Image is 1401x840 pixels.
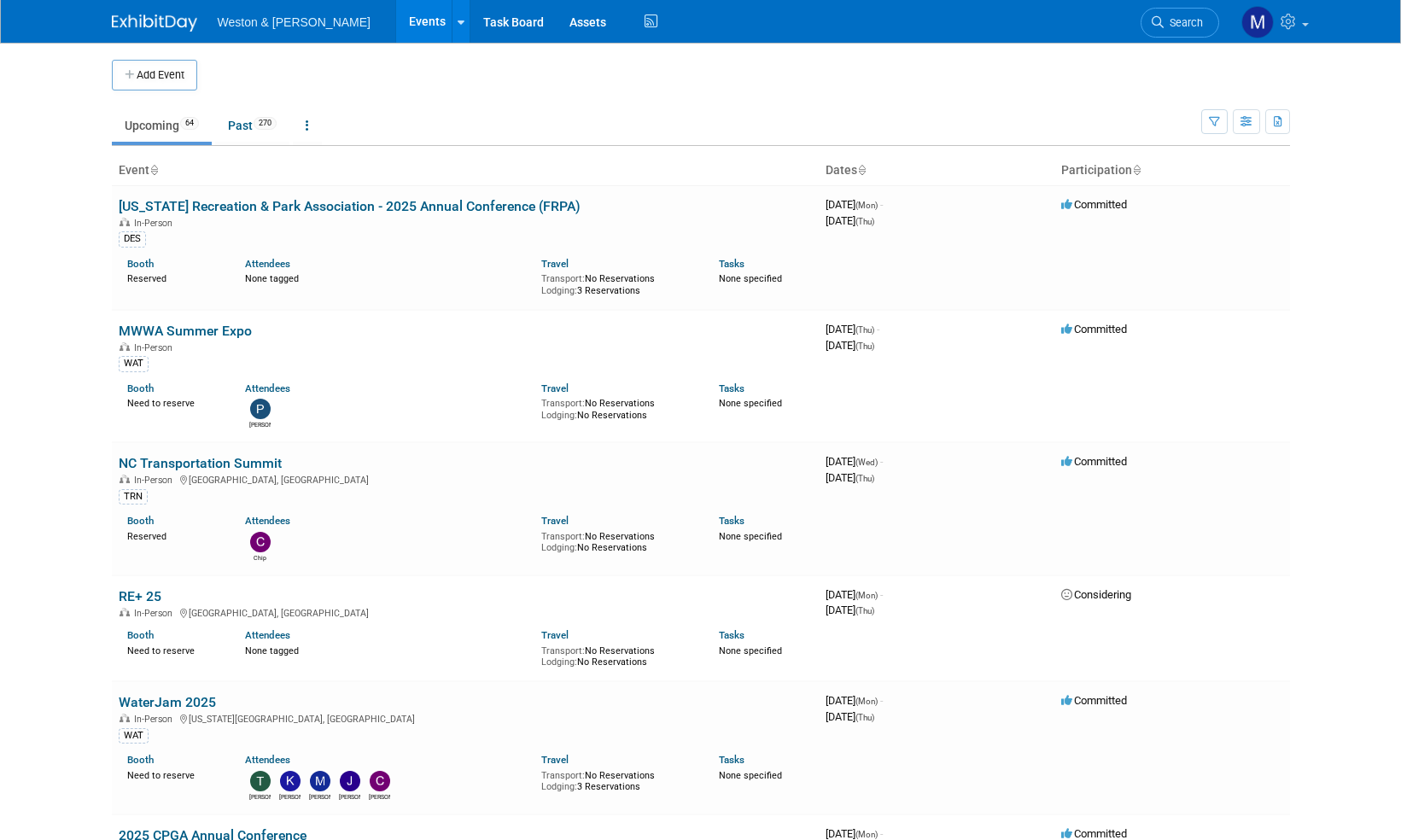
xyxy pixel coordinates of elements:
div: Need to reserve [127,767,220,782]
span: - [880,588,883,601]
span: Committed [1061,323,1127,335]
span: (Mon) [855,591,878,600]
span: (Thu) [855,606,874,615]
button: Add Event [112,60,197,90]
div: Need to reserve [127,642,220,657]
img: Chip Hutchens [250,532,271,552]
a: Upcoming64 [112,109,212,142]
span: In-Person [134,714,178,725]
span: Transport: [541,531,585,542]
div: Chip Hutchens [249,552,271,563]
div: Tony Zerilli [249,791,271,802]
a: [US_STATE] Recreation & Park Association - 2025 Annual Conference (FRPA) [119,198,581,214]
a: Tasks [719,629,744,641]
a: Travel [541,754,569,766]
a: NC Transportation Summit [119,455,282,471]
a: Travel [541,258,569,270]
img: In-Person Event [120,475,130,483]
a: Attendees [245,382,290,394]
div: No Reservations No Reservations [541,642,693,668]
div: DES [119,231,146,247]
a: Booth [127,515,154,527]
img: Kevin MacKinnon [280,771,301,791]
span: In-Person [134,608,178,619]
span: [DATE] [826,455,883,468]
a: Sort by Event Name [149,163,158,177]
span: Committed [1061,827,1127,840]
div: No Reservations 3 Reservations [541,767,693,793]
span: Lodging: [541,781,577,792]
a: Tasks [719,258,744,270]
div: Jason Gillespie [339,791,360,802]
span: Lodging: [541,285,577,296]
div: No Reservations No Reservations [541,394,693,421]
div: No Reservations 3 Reservations [541,270,693,296]
a: Past270 [215,109,289,142]
span: [DATE] [826,471,874,484]
span: In-Person [134,342,178,353]
span: [DATE] [826,710,874,723]
span: (Mon) [855,697,878,706]
img: Jason Gillespie [340,771,360,791]
span: Transport: [541,273,585,284]
div: Reserved [127,270,220,285]
a: Booth [127,629,154,641]
div: [GEOGRAPHIC_DATA], [GEOGRAPHIC_DATA] [119,472,812,486]
span: (Mon) [855,830,878,839]
span: Considering [1061,588,1131,601]
img: In-Person Event [120,608,130,616]
span: [DATE] [826,604,874,616]
img: Margaret McCarthy [310,771,330,791]
a: Sort by Participation Type [1132,163,1141,177]
a: Booth [127,754,154,766]
th: Dates [819,156,1054,185]
span: [DATE] [826,198,883,211]
a: Sort by Start Date [857,163,866,177]
img: Patrick Yeo [250,399,271,419]
span: (Wed) [855,458,878,467]
div: None tagged [245,642,528,657]
span: In-Person [134,218,178,229]
span: - [880,694,883,707]
a: Booth [127,382,154,394]
a: Tasks [719,754,744,766]
a: Attendees [245,258,290,270]
span: [DATE] [826,214,874,227]
div: No Reservations No Reservations [541,528,693,554]
span: Committed [1061,694,1127,707]
a: WaterJam 2025 [119,694,216,710]
img: Tony Zerilli [250,771,271,791]
span: - [880,455,883,468]
div: [US_STATE][GEOGRAPHIC_DATA], [GEOGRAPHIC_DATA] [119,711,812,725]
span: Search [1164,16,1203,29]
span: Weston & [PERSON_NAME] [218,15,371,29]
a: Tasks [719,515,744,527]
div: WAT [119,356,149,371]
div: Need to reserve [127,394,220,410]
span: Transport: [541,645,585,656]
th: Participation [1054,156,1290,185]
a: Tasks [719,382,744,394]
span: (Thu) [855,341,874,351]
span: Lodging: [541,542,577,553]
img: In-Person Event [120,218,130,226]
span: 64 [180,117,199,130]
span: (Thu) [855,713,874,722]
span: Committed [1061,198,1127,211]
span: Lodging: [541,656,577,668]
span: Transport: [541,770,585,781]
a: Travel [541,382,569,394]
div: TRN [119,489,148,505]
a: Travel [541,629,569,641]
div: [GEOGRAPHIC_DATA], [GEOGRAPHIC_DATA] [119,605,812,619]
div: Margaret McCarthy [309,791,330,802]
a: Attendees [245,515,290,527]
span: (Thu) [855,217,874,226]
div: None tagged [245,270,528,285]
th: Event [112,156,819,185]
img: Mary Ann Trujillo [1241,6,1274,38]
span: [DATE] [826,694,883,707]
span: (Thu) [855,474,874,483]
span: [DATE] [826,323,879,335]
span: [DATE] [826,588,883,601]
